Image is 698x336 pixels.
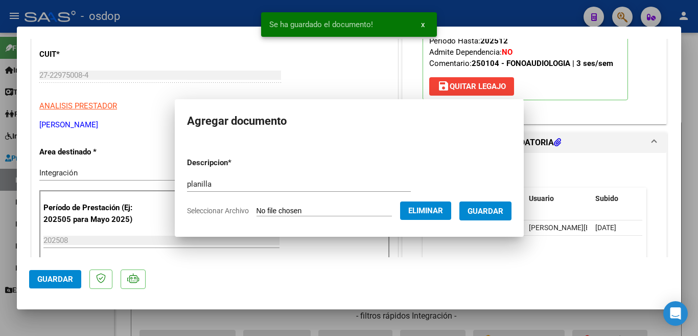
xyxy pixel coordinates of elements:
[413,15,433,34] button: x
[39,146,145,158] p: Area destinado *
[421,20,425,29] span: x
[187,157,285,169] p: Descripcion
[39,49,145,60] p: CUIT
[187,207,249,215] span: Seleccionar Archivo
[591,188,642,210] datatable-header-cell: Subido
[429,77,514,96] button: Quitar Legajo
[459,201,511,220] button: Guardar
[437,82,506,91] span: Quitar Legajo
[187,111,511,131] h2: Agregar documento
[468,207,503,216] span: Guardar
[525,188,591,210] datatable-header-cell: Usuario
[529,194,554,203] span: Usuario
[37,275,73,284] span: Guardar
[39,101,117,110] span: ANALISIS PRESTADOR
[408,206,443,215] span: Eliminar
[39,119,390,131] p: [PERSON_NAME]
[480,36,508,46] strong: 202512
[472,59,613,68] strong: 250104 - FONOAUDIOLOGIA | 3 ses/sem
[663,301,688,326] div: Open Intercom Messenger
[400,201,451,220] button: Eliminar
[595,194,618,203] span: Subido
[269,19,373,30] span: Se ha guardado el documento!
[43,202,146,225] p: Período de Prestación (Ej: 202505 para Mayo 2025)
[595,223,616,232] span: [DATE]
[429,59,613,68] span: Comentario:
[502,48,513,57] strong: NO
[437,80,450,92] mat-icon: save
[39,168,78,177] span: Integración
[403,132,666,153] mat-expansion-panel-header: DOCUMENTACIÓN RESPALDATORIA
[29,270,81,288] button: Guardar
